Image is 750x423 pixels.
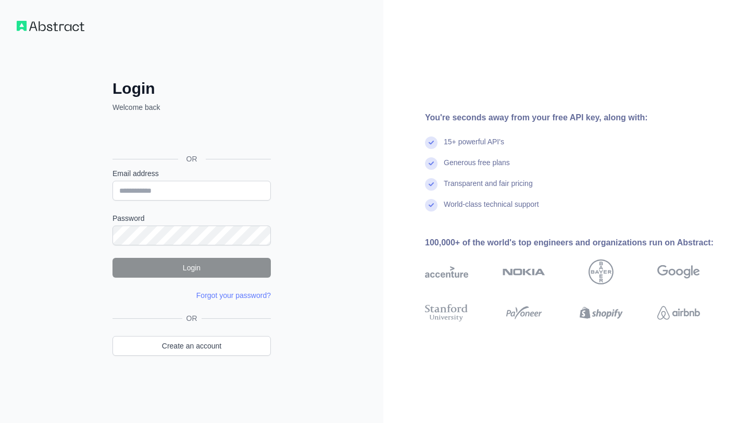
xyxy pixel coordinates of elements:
[425,237,733,249] div: 100,000+ of the world's top engineers and organizations run on Abstract:
[107,124,274,147] iframe: Sign in with Google Button
[113,258,271,278] button: Login
[178,154,206,164] span: OR
[425,259,468,284] img: accenture
[444,136,504,157] div: 15+ powerful API's
[444,199,539,220] div: World-class technical support
[425,136,438,149] img: check mark
[425,157,438,170] img: check mark
[113,79,271,98] h2: Login
[580,302,623,324] img: shopify
[182,313,202,324] span: OR
[589,259,614,284] img: bayer
[503,302,546,324] img: payoneer
[113,336,271,356] a: Create an account
[425,178,438,191] img: check mark
[113,102,271,113] p: Welcome back
[113,168,271,179] label: Email address
[113,213,271,223] label: Password
[503,259,546,284] img: nokia
[657,302,701,324] img: airbnb
[444,178,533,199] div: Transparent and fair pricing
[657,259,701,284] img: google
[425,111,733,124] div: You're seconds away from your free API key, along with:
[17,21,84,31] img: Workflow
[425,302,468,324] img: stanford university
[444,157,510,178] div: Generous free plans
[196,291,271,300] a: Forgot your password?
[425,199,438,211] img: check mark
